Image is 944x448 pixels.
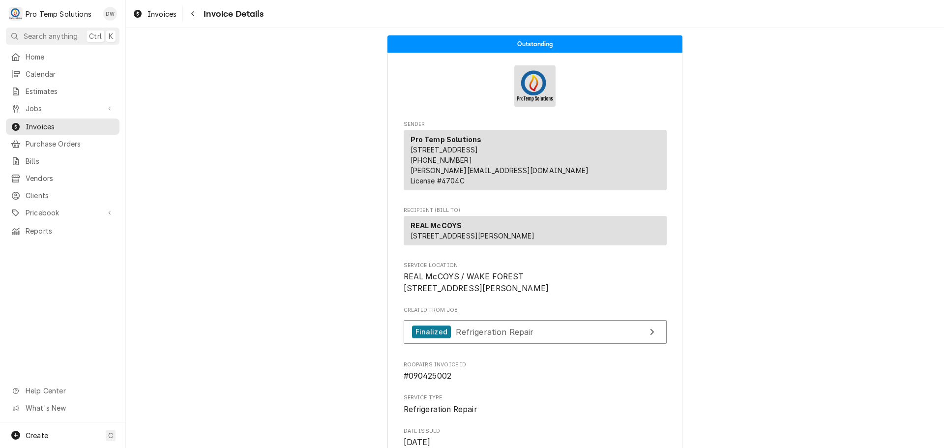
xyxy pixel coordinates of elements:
[404,405,477,414] span: Refrigeration Repair
[404,361,667,369] span: Roopairs Invoice ID
[6,400,119,416] a: Go to What's New
[404,207,667,250] div: Invoice Recipient
[6,170,119,186] a: Vendors
[6,205,119,221] a: Go to Pricebook
[411,177,465,185] span: License # 4704C
[24,31,78,41] span: Search anything
[147,9,177,19] span: Invoices
[26,52,115,62] span: Home
[6,153,119,169] a: Bills
[26,190,115,201] span: Clients
[404,394,667,415] div: Service Type
[517,41,553,47] span: Outstanding
[109,31,113,41] span: K
[201,7,263,21] span: Invoice Details
[6,136,119,152] a: Purchase Orders
[411,221,462,230] strong: REAL McCOYS
[6,83,119,99] a: Estimates
[404,370,667,382] span: Roopairs Invoice ID
[26,208,100,218] span: Pricebook
[411,146,478,154] span: [STREET_ADDRESS]
[26,139,115,149] span: Purchase Orders
[404,438,431,447] span: [DATE]
[108,430,113,441] span: C
[412,326,451,339] div: Finalized
[404,120,667,128] span: Sender
[404,130,667,190] div: Sender
[26,386,114,396] span: Help Center
[404,271,667,294] span: Service Location
[9,7,23,21] div: P
[26,9,91,19] div: Pro Temp Solutions
[26,173,115,183] span: Vendors
[404,394,667,402] span: Service Type
[411,135,482,144] strong: Pro Temp Solutions
[404,207,667,214] span: Recipient (Bill To)
[6,49,119,65] a: Home
[185,6,201,22] button: Navigate back
[404,320,667,344] a: View Job
[103,7,117,21] div: DW
[404,120,667,195] div: Invoice Sender
[26,69,115,79] span: Calendar
[404,306,667,349] div: Created From Job
[411,232,535,240] span: [STREET_ADDRESS][PERSON_NAME]
[89,31,102,41] span: Ctrl
[404,361,667,382] div: Roopairs Invoice ID
[26,121,115,132] span: Invoices
[404,371,452,381] span: #090425002
[404,216,667,249] div: Recipient (Bill To)
[404,216,667,245] div: Recipient (Bill To)
[6,223,119,239] a: Reports
[411,166,589,175] a: [PERSON_NAME][EMAIL_ADDRESS][DOMAIN_NAME]
[26,156,115,166] span: Bills
[26,431,48,440] span: Create
[26,103,100,114] span: Jobs
[6,187,119,204] a: Clients
[404,427,667,435] span: Date Issued
[404,404,667,416] span: Service Type
[129,6,180,22] a: Invoices
[514,65,556,107] img: Logo
[404,262,667,269] span: Service Location
[9,7,23,21] div: Pro Temp Solutions's Avatar
[404,306,667,314] span: Created From Job
[103,7,117,21] div: Dana Williams's Avatar
[6,119,119,135] a: Invoices
[387,35,682,53] div: Status
[6,66,119,82] a: Calendar
[26,226,115,236] span: Reports
[6,100,119,117] a: Go to Jobs
[404,272,549,293] span: REAL McCOYS / WAKE FOREST [STREET_ADDRESS][PERSON_NAME]
[411,156,472,164] a: [PHONE_NUMBER]
[6,28,119,45] button: Search anythingCtrlK
[26,86,115,96] span: Estimates
[26,403,114,413] span: What's New
[6,383,119,399] a: Go to Help Center
[404,262,667,295] div: Service Location
[456,327,533,336] span: Refrigeration Repair
[404,130,667,194] div: Sender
